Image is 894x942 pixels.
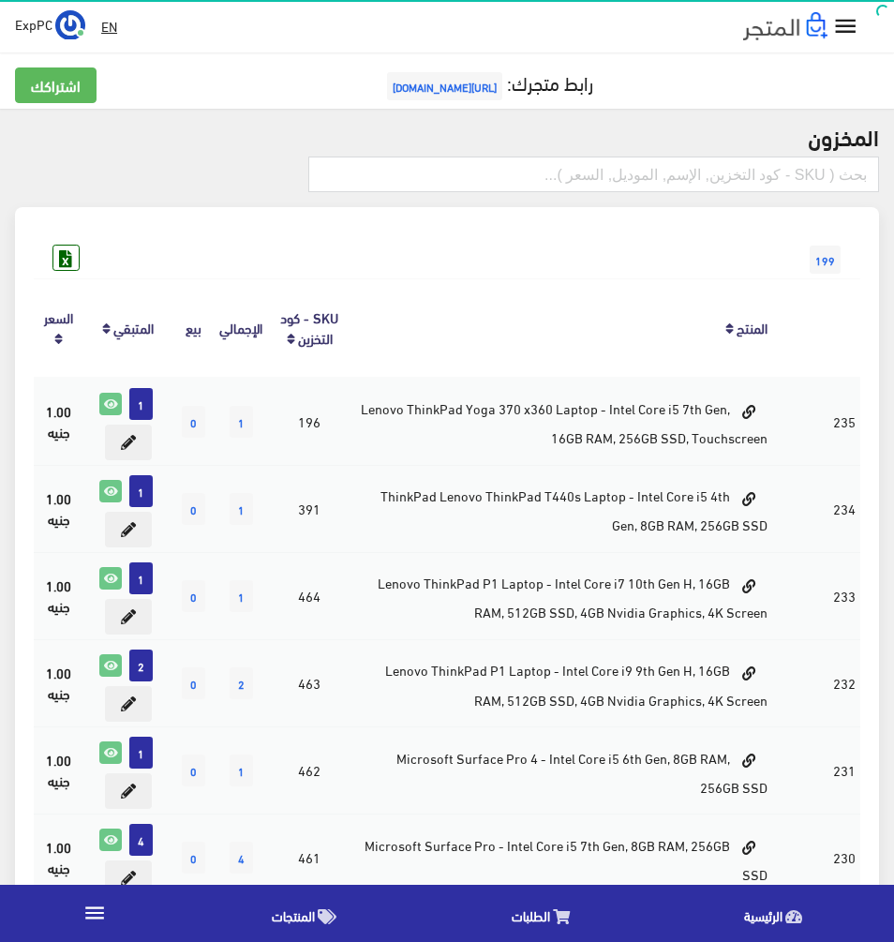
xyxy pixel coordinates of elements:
img: . [743,12,827,40]
span: 0 [182,406,205,438]
span: 199 [810,246,841,274]
td: 235 [828,378,860,466]
td: Microsoft Surface Pro - Intel Core i5 7th Gen, 8GB RAM, 256GB SSD [351,815,772,902]
a: ... ExpPC [15,9,85,39]
span: 1 [129,737,153,769]
span: الرئيسية [744,904,782,927]
span: [URL][DOMAIN_NAME] [387,72,502,100]
span: 1 [129,388,153,420]
td: 463 [267,639,350,726]
u: EN [101,14,117,37]
td: 1.00 جنيه [34,552,83,639]
th: بيع [172,278,215,377]
iframe: Drift Widget Chat Controller [22,814,94,885]
th: اﻹجمالي [215,278,267,377]
span: 4 [230,842,253,874]
td: Lenovo ThinkPad Yoga 370 x360 Laptop - Intel Core i5 7th Gen, 16GB RAM, 256GB SSD, Touchscreen [351,378,772,466]
span: 0 [182,755,205,786]
img: ... [55,10,85,40]
td: 1.00 جنيه [34,639,83,726]
td: Microsoft Surface Pro 4 - Intel Core i5 6th Gen, 8GB RAM, 256GB SSD [351,726,772,814]
td: 1.00 جنيه [34,378,83,466]
td: 461 [267,815,350,902]
span: المنتجات [272,904,315,927]
span: 1 [230,755,253,786]
td: 464 [267,552,350,639]
span: 0 [182,667,205,699]
td: 231 [828,726,860,814]
span: ExpPC [15,12,52,36]
h2: المخزون [15,124,879,148]
td: 230 [828,815,860,902]
span: 1 [230,580,253,612]
a: السعر [44,304,73,330]
td: 462 [267,726,350,814]
span: 1 [230,406,253,438]
span: 0 [182,842,205,874]
a: EN [94,9,125,43]
i:  [832,13,859,40]
td: 232 [828,639,860,726]
span: 4 [129,824,153,856]
a: المتبقي [113,314,154,340]
i:  [82,901,107,925]
span: 0 [182,493,205,525]
span: 0 [182,580,205,612]
span: 1 [129,475,153,507]
td: 1.00 جنيه [34,465,83,552]
td: ThinkPad Lenovo ThinkPad T440s Laptop - Intel Core i5 4th Gen, 8GB RAM, 256GB SSD [351,465,772,552]
span: 2 [129,650,153,681]
input: بحث ( SKU - كود التخزين, الإسم, الموديل, السعر )... [308,157,879,192]
a: SKU - كود التخزين [280,304,338,351]
td: 1.00 جنيه [34,726,83,814]
td: 233 [828,552,860,639]
span: الطلبات [512,904,550,927]
td: 196 [267,378,350,466]
a: رابط متجرك:[URL][DOMAIN_NAME] [382,65,593,99]
span: 2 [230,667,253,699]
span: 1 [230,493,253,525]
a: المنتجات [189,890,428,937]
td: 391 [267,465,350,552]
td: Lenovo ThinkPad P1 Laptop - Intel Core i9 9th Gen H, 16GB RAM, 512GB SSD, 4GB Nvidia Graphics, 4K... [351,639,772,726]
td: Lenovo ThinkPad P1 Laptop - Intel Core i7 10th Gen H, 16GB RAM, 512GB SSD, 4GB Nvidia Graphics, 4... [351,552,772,639]
a: الرئيسية [662,890,894,937]
span: 1 [129,562,153,594]
td: 234 [828,465,860,552]
a: المنتج [737,314,767,340]
a: الطلبات [429,890,662,937]
a: اشتراكك [15,67,97,103]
